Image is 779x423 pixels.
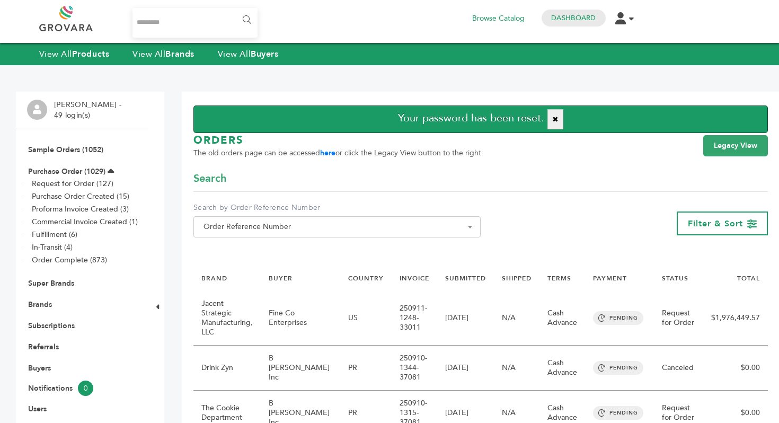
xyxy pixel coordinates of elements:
[32,242,73,252] a: In-Transit (4)
[54,100,124,120] li: [PERSON_NAME] - 49 login(s)
[494,346,539,391] td: N/A
[28,363,51,373] a: Buyers
[193,133,483,148] h1: ORDERS
[437,346,494,391] td: [DATE]
[737,274,760,283] a: TOTAL
[32,179,113,189] a: Request for Order (127)
[445,274,486,283] a: SUBMITTED
[28,299,52,310] a: Brands
[32,230,77,240] a: Fulfillment (6)
[502,274,532,283] a: SHIPPED
[437,291,494,346] td: [DATE]
[340,346,392,391] td: PR
[218,48,279,60] a: View AllBuyers
[654,291,703,346] td: Request for Order
[27,100,47,120] img: profile.png
[193,291,261,346] td: Jacent Strategic Manufacturing, LLC
[340,291,392,346] td: US
[547,274,571,283] a: TERMS
[593,406,643,420] span: PENDING
[472,13,525,24] a: Browse Catalog
[201,274,227,283] a: BRAND
[593,274,627,283] a: PAYMENT
[193,216,481,237] span: Order Reference Number
[193,148,483,158] span: The old orders page can be accessed or click the Legacy View button to the right.
[703,346,768,391] td: $0.00
[28,342,59,352] a: Referrals
[32,191,129,201] a: Purchase Order Created (15)
[132,48,194,60] a: View AllBrands
[398,111,544,126] span: Your password has been reset.
[78,381,93,396] span: 0
[251,48,278,60] strong: Buyers
[193,171,226,186] span: Search
[547,109,564,129] button: ✖
[400,274,429,283] a: INVOICE
[593,311,643,325] span: PENDING
[261,346,340,391] td: B [PERSON_NAME] Inc
[662,274,688,283] a: STATUS
[654,346,703,391] td: Canceled
[539,291,585,346] td: Cash Advance
[199,219,475,234] span: Order Reference Number
[593,361,643,375] span: PENDING
[132,8,258,38] input: Search...
[193,346,261,391] td: Drink Zyn
[32,255,107,265] a: Order Complete (873)
[269,274,293,283] a: BUYER
[28,404,47,414] a: Users
[32,217,138,227] a: Commercial Invoice Created (1)
[28,321,75,331] a: Subscriptions
[28,166,105,177] a: Purchase Order (1029)
[392,291,437,346] td: 250911-1248-33011
[688,218,743,230] span: Filter & Sort
[551,13,596,23] a: Dashboard
[32,204,129,214] a: Proforma Invoice Created (3)
[703,291,768,346] td: $1,976,449.57
[28,278,74,288] a: Super Brands
[320,148,335,158] a: here
[703,135,768,156] a: Legacy View
[193,202,481,213] label: Search by Order Reference Number
[539,346,585,391] td: Cash Advance
[39,48,110,60] a: View AllProducts
[28,145,103,155] a: Sample Orders (1052)
[28,381,136,396] a: Notifications0
[392,346,437,391] td: 250910-1344-37081
[494,291,539,346] td: N/A
[348,274,384,283] a: COUNTRY
[261,291,340,346] td: Fine Co Enterprises
[165,48,194,60] strong: Brands
[72,48,109,60] strong: Products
